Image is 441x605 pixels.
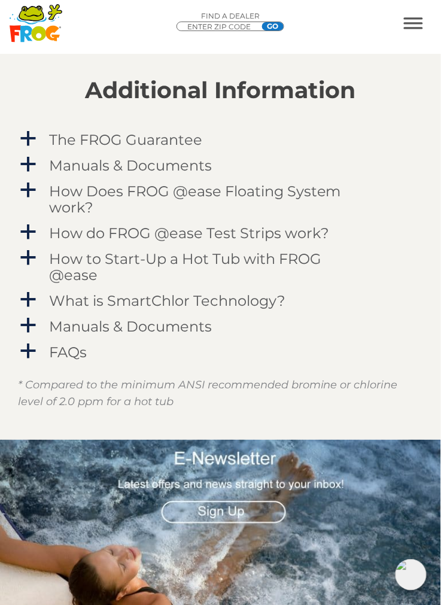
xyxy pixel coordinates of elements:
[186,22,258,32] input: Zip Code Form
[18,222,423,244] a: a How do FROG @ease Test Strips work?
[18,180,423,218] a: a How Does FROG @ease Floating System work?
[18,341,423,363] a: a FAQs
[49,157,212,174] h4: Manuals & Documents
[19,342,37,360] span: a
[18,290,423,312] a: a What is SmartChlor Technology?
[49,183,367,215] h4: How Does FROG @ease Floating System work?
[18,248,423,286] a: a How to Start-Up a Hot Tub with FROG @ease
[18,129,423,151] a: a The FROG Guarantee
[19,249,37,267] span: a
[18,154,423,177] a: a Manuals & Documents
[18,315,423,338] a: a Manuals & Documents
[49,132,202,148] h4: The FROG Guarantee
[49,318,212,335] h4: Manuals & Documents
[49,344,87,360] h4: FAQs
[19,130,37,148] span: a
[19,291,37,309] span: a
[404,17,423,29] button: MENU
[49,293,285,309] h4: What is SmartChlor Technology?
[19,181,37,199] span: a
[19,223,37,241] span: a
[396,560,427,591] img: openIcon
[49,251,367,283] h4: How to Start-Up a Hot Tub with FROG @ease
[49,225,329,241] h4: How do FROG @ease Test Strips work?
[177,11,284,22] p: Find A Dealer
[18,77,423,104] h2: Additional Information
[18,378,398,408] em: * Compared to the minimum ANSI recommended bromine or chlorine level of 2.0 ppm for a hot tub
[19,317,37,335] span: a
[19,156,37,174] span: a
[262,22,284,31] input: GO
